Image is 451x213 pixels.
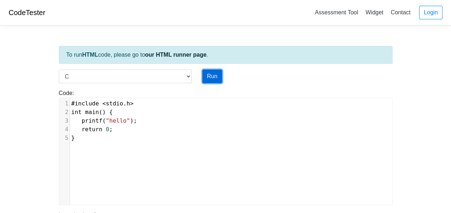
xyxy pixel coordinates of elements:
span: main [85,109,99,115]
div: 3 [59,117,70,125]
a: Contact [388,6,413,18]
span: "hello" [106,117,130,124]
span: () { [71,109,113,115]
a: our HTML runner page [145,52,206,58]
span: < [102,100,106,107]
span: stdio [106,100,123,107]
a: Assessment Tool [312,6,361,18]
span: printf [81,117,102,124]
div: 1 [59,99,70,108]
a: Widget [362,6,386,18]
span: } [71,134,75,141]
span: return [81,126,102,133]
span: ( ); [71,117,137,124]
div: 4 [59,125,70,134]
span: h [127,100,130,107]
strong: HTML [82,52,98,58]
span: > [130,100,133,107]
div: 2 [59,108,70,117]
span: ; [71,126,113,133]
a: CodeTester [9,9,45,16]
div: 5 [59,134,70,142]
span: #include [71,100,99,107]
button: Run [202,70,222,83]
a: Login [419,6,442,19]
span: int [71,109,82,115]
span: . [71,100,134,107]
span: 0 [106,126,109,133]
div: Code: [53,89,398,205]
div: To run code, please go to . [59,46,393,64]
